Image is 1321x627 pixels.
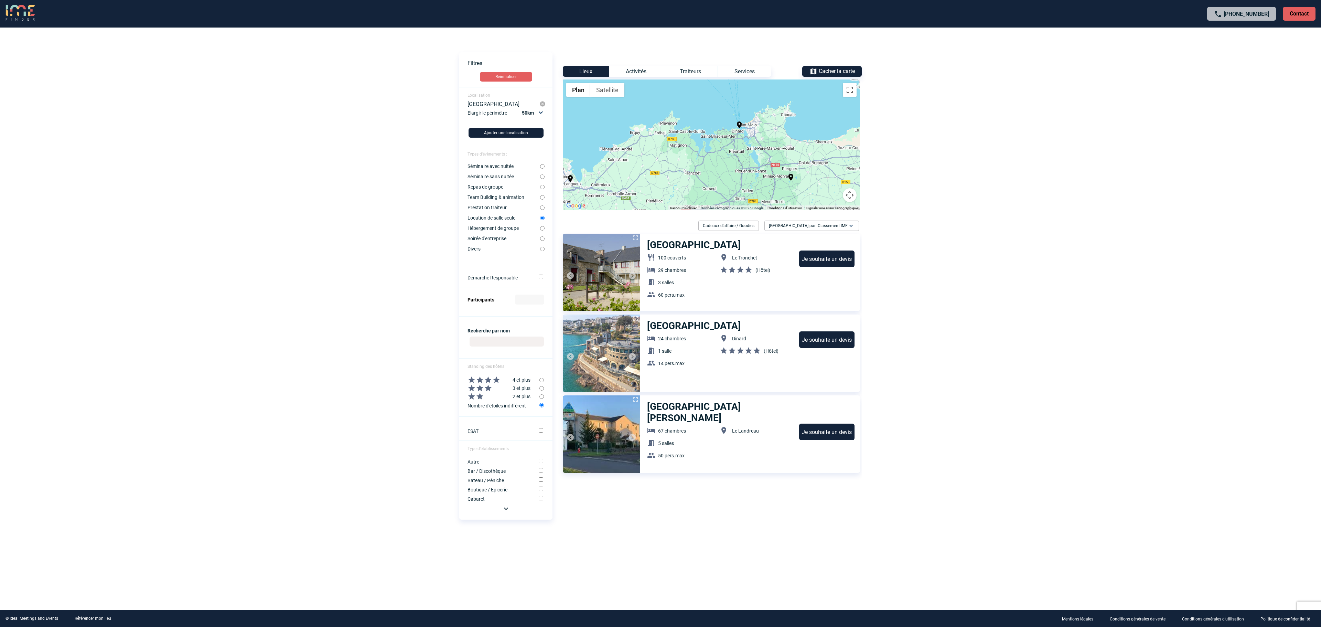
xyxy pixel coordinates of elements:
button: Afficher un plan de ville [566,83,590,97]
span: 50 pers.max [658,453,685,458]
label: Recherche par nom [468,328,510,333]
input: Démarche Responsable [539,275,543,279]
gmp-advanced-marker: Castelbrac Hotel & Spa [735,121,743,130]
h3: [GEOGRAPHIC_DATA] [647,239,741,251]
label: Autre [468,459,529,465]
a: Ouvrir cette zone dans Google Maps (dans une nouvelle fenêtre) [565,201,587,210]
img: baseline_location_on_white_24dp-b.png [720,334,728,342]
button: Raccourcis clavier [670,206,697,211]
a: Politique de confidentialité [1255,615,1321,622]
div: Cadeaux d'affaire / Goodies [698,221,759,231]
label: 2 et plus [459,392,539,401]
span: Cacher la carte [819,68,855,74]
img: location-on-24-px-black.png [566,174,574,183]
div: Je souhaite un devis [799,424,855,440]
img: cancel-24-px-g.png [539,101,546,107]
a: Référencer mon lieu [75,616,111,621]
span: 24 chambres [658,336,686,341]
img: baseline_restaurant_white_24dp-b.png [647,253,655,262]
div: Lieux [563,66,609,77]
a: Conditions générales de vente [1104,615,1177,622]
label: Bar / Discothèque [468,468,529,474]
h3: [GEOGRAPHIC_DATA][PERSON_NAME] [647,401,793,424]
img: baseline_location_on_white_24dp-b.png [720,426,728,435]
div: Je souhaite un devis [799,251,855,267]
a: Conditions générales d'utilisation [1177,615,1255,622]
label: Soirée d'entreprise [468,236,540,241]
gmp-advanced-marker: Saint Malo Golf Resort [787,173,795,183]
span: 14 pers.max [658,361,685,366]
img: 1.jpg [563,315,640,392]
span: (Hôtel) [755,267,770,273]
p: Politique de confidentialité [1260,617,1310,621]
span: 60 pers.max [658,292,685,298]
img: baseline_hotel_white_24dp-b.png [647,426,655,435]
div: © Ideal Meetings and Events [6,616,58,621]
label: Démarche Responsable [468,275,529,280]
label: Prestation traiteur [468,205,540,210]
button: Ajouter une localisation [469,128,544,138]
img: location-on-24-px-black.png [735,121,743,129]
span: Données cartographiques ©2025 Google [701,206,763,210]
div: Elargir le périmètre [468,108,546,123]
label: Participants [468,297,494,302]
span: 5 salles [658,440,674,446]
p: Conditions générales d'utilisation [1182,617,1244,621]
span: 29 chambres [658,267,686,273]
span: 1 salle [658,348,672,354]
img: location-on-24-px-black.png [787,173,795,181]
span: Standing des hôtels [468,364,504,369]
span: (Hôtel) [764,348,778,354]
label: Cabaret [468,496,529,502]
img: baseline_hotel_white_24dp-b.png [647,266,655,274]
img: 1.jpg [563,395,640,473]
span: Localisation [468,93,490,98]
label: Séminaire sans nuitée [468,174,540,179]
span: 3 salles [658,280,674,285]
a: [PHONE_NUMBER] [1224,11,1269,17]
div: Activités [609,66,663,77]
span: Classement IME [818,223,848,228]
img: call-24-px.png [1214,10,1222,18]
span: 67 chambres [658,428,686,434]
button: Passer en plein écran [843,83,857,97]
div: [GEOGRAPHIC_DATA] [468,101,539,107]
img: 1.jpg [563,234,640,311]
img: Google [565,201,587,210]
img: baseline_group_white_24dp-b.png [647,451,655,459]
p: Mentions légales [1062,617,1093,621]
img: baseline_group_white_24dp-b.png [647,359,655,367]
button: Commandes de la caméra de la carte [843,188,857,202]
label: Boutique / Epicerie [468,487,529,492]
label: Hébergement de groupe [468,225,540,231]
button: Afficher les images satellite [590,83,624,97]
label: Séminaire avec nuitée [468,163,540,169]
span: [GEOGRAPHIC_DATA] par : [769,222,848,229]
p: Contact [1283,7,1315,21]
span: Dinard [732,336,746,341]
label: Bateau / Péniche [468,478,529,483]
div: Services [718,66,771,77]
span: Le Landreau [732,428,759,434]
label: 3 et plus [459,384,539,392]
div: Je souhaite un devis [799,331,855,348]
label: Team Building & animation [468,194,540,200]
label: Divers [468,246,540,252]
div: Filtrer sur Cadeaux d'affaire / Goodies [696,221,762,231]
img: baseline_hotel_white_24dp-b.png [647,334,655,342]
img: baseline_expand_more_white_24dp-b.png [848,222,855,229]
p: Conditions générales de vente [1110,617,1166,621]
img: baseline_meeting_room_white_24dp-b.png [647,278,655,286]
label: Repas de groupe [468,184,540,190]
button: Réinitialiser [480,72,532,82]
img: baseline_meeting_room_white_24dp-b.png [647,439,655,447]
span: Type d'établissements [468,446,509,451]
span: Types d'évènements : [468,152,507,157]
span: 100 couverts [658,255,686,261]
p: Filtres [468,60,552,66]
h3: [GEOGRAPHIC_DATA] [647,320,741,331]
gmp-advanced-marker: Brit Hotel St Brieux Langueux [566,174,574,184]
label: Location de salle seule [468,215,540,221]
img: baseline_meeting_room_white_24dp-b.png [647,347,655,355]
label: ESAT [468,428,529,434]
